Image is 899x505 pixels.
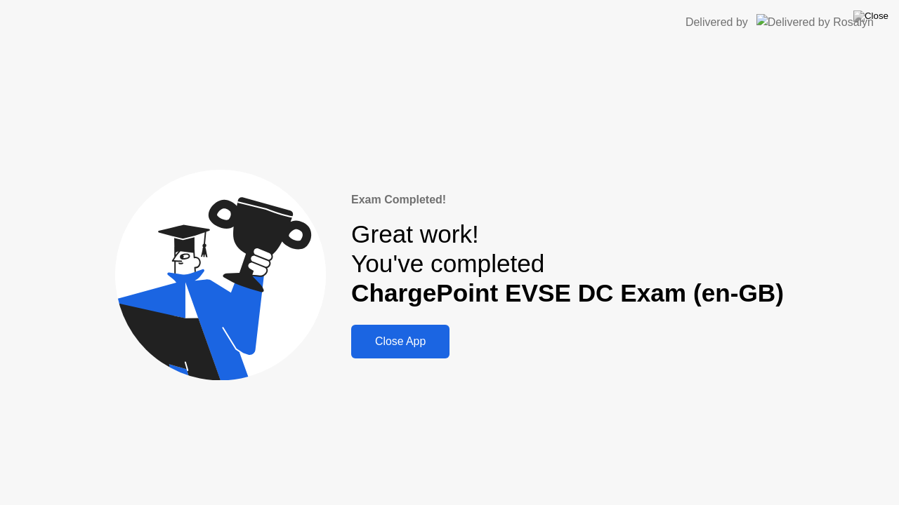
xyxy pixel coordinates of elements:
[351,191,784,208] div: Exam Completed!
[756,14,874,30] img: Delivered by Rosalyn
[685,14,748,31] div: Delivered by
[355,335,445,348] div: Close App
[351,325,449,358] button: Close App
[351,279,784,307] b: ChargePoint EVSE DC Exam (en-GB)
[351,220,784,309] div: Great work! You've completed
[853,11,888,22] img: Close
